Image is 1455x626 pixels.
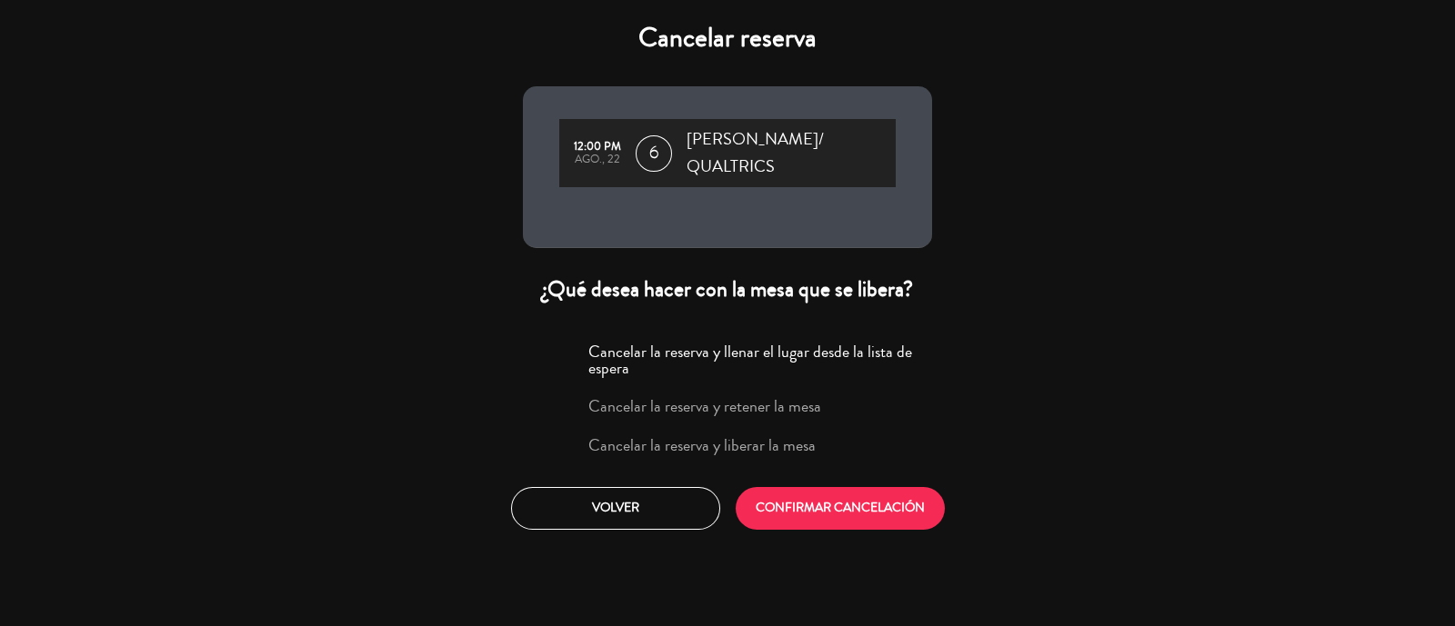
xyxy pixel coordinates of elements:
label: Cancelar la reserva y retener la mesa [588,398,821,414]
button: CONFIRMAR CANCELACIÓN [736,487,945,530]
span: 6 [636,135,672,172]
div: 12:00 PM [568,141,627,154]
label: Cancelar la reserva y llenar el lugar desde la lista de espera [588,343,921,376]
div: ago., 22 [568,154,627,166]
button: Volver [511,487,720,530]
span: [PERSON_NAME]/ QUALTRICS [687,126,896,180]
label: Cancelar la reserva y liberar la mesa [588,437,816,453]
h4: Cancelar reserva [523,22,932,55]
div: ¿Qué desea hacer con la mesa que se libera? [523,275,932,303]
